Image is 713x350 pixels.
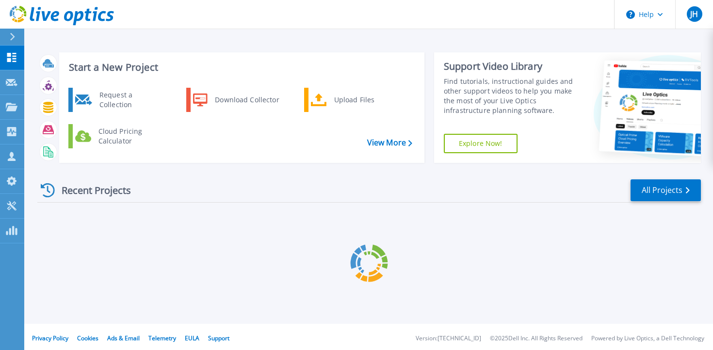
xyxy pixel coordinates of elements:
[444,60,577,73] div: Support Video Library
[490,335,583,342] li: © 2025 Dell Inc. All Rights Reserved
[416,335,481,342] li: Version: [TECHNICAL_ID]
[690,10,698,18] span: JH
[69,62,412,73] h3: Start a New Project
[186,88,286,112] a: Download Collector
[37,178,144,202] div: Recent Projects
[68,88,168,112] a: Request a Collection
[107,334,140,342] a: Ads & Email
[95,90,165,110] div: Request a Collection
[210,90,283,110] div: Download Collector
[631,179,701,201] a: All Projects
[444,134,518,153] a: Explore Now!
[94,127,165,146] div: Cloud Pricing Calculator
[208,334,229,342] a: Support
[68,124,168,148] a: Cloud Pricing Calculator
[77,334,98,342] a: Cookies
[591,335,704,342] li: Powered by Live Optics, a Dell Technology
[304,88,404,112] a: Upload Files
[444,77,577,115] div: Find tutorials, instructional guides and other support videos to help you make the most of your L...
[32,334,68,342] a: Privacy Policy
[148,334,176,342] a: Telemetry
[185,334,199,342] a: EULA
[367,138,412,147] a: View More
[329,90,401,110] div: Upload Files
